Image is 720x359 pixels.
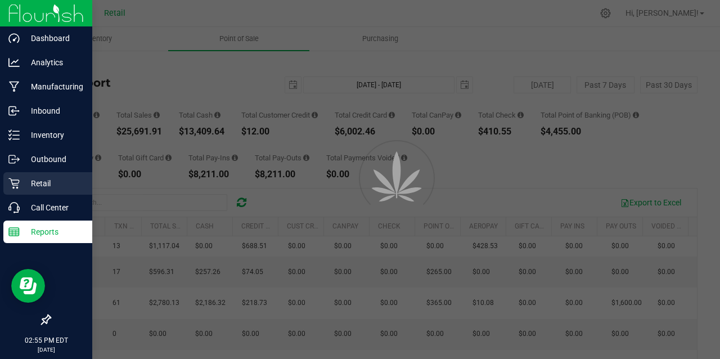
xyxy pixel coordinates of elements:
[8,226,20,237] inline-svg: Reports
[8,105,20,116] inline-svg: Inbound
[20,56,87,69] p: Analytics
[20,128,87,142] p: Inventory
[20,104,87,118] p: Inbound
[8,33,20,44] inline-svg: Dashboard
[8,129,20,141] inline-svg: Inventory
[20,32,87,45] p: Dashboard
[20,152,87,166] p: Outbound
[8,57,20,68] inline-svg: Analytics
[8,202,20,213] inline-svg: Call Center
[11,269,45,303] iframe: Resource center
[5,345,87,354] p: [DATE]
[8,154,20,165] inline-svg: Outbound
[8,81,20,92] inline-svg: Manufacturing
[20,80,87,93] p: Manufacturing
[20,201,87,214] p: Call Center
[5,335,87,345] p: 02:55 PM EDT
[20,225,87,239] p: Reports
[8,178,20,189] inline-svg: Retail
[20,177,87,190] p: Retail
